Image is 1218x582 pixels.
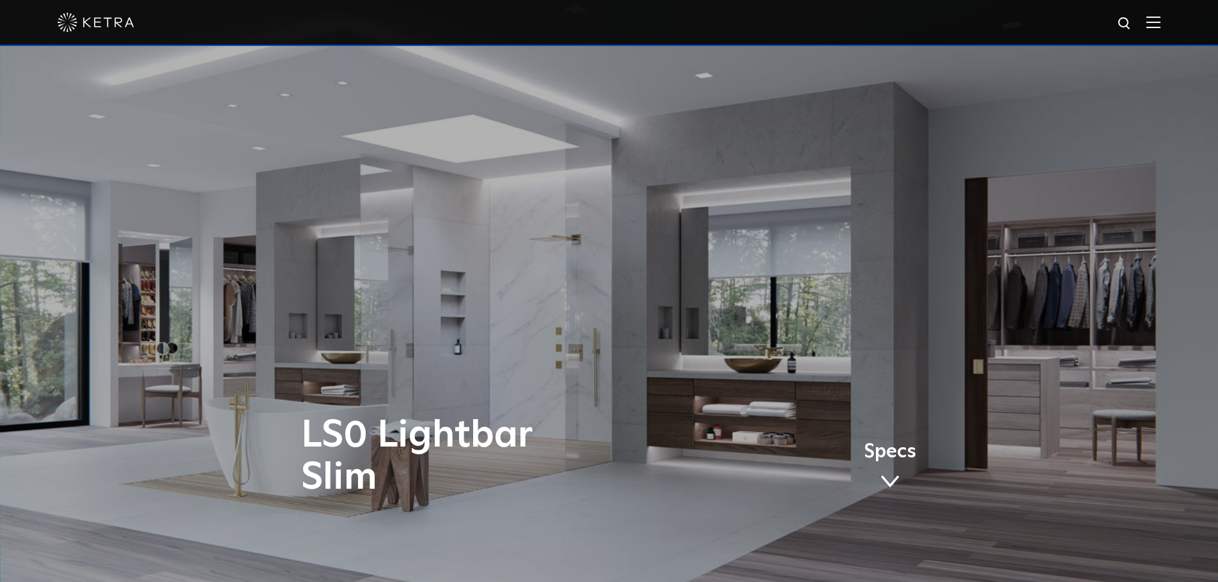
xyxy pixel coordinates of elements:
[1146,16,1160,28] img: Hamburger%20Nav.svg
[301,415,662,499] h1: LS0 Lightbar Slim
[58,13,134,32] img: ketra-logo-2019-white
[1117,16,1133,32] img: search icon
[864,443,916,461] span: Specs
[864,443,916,493] a: Specs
